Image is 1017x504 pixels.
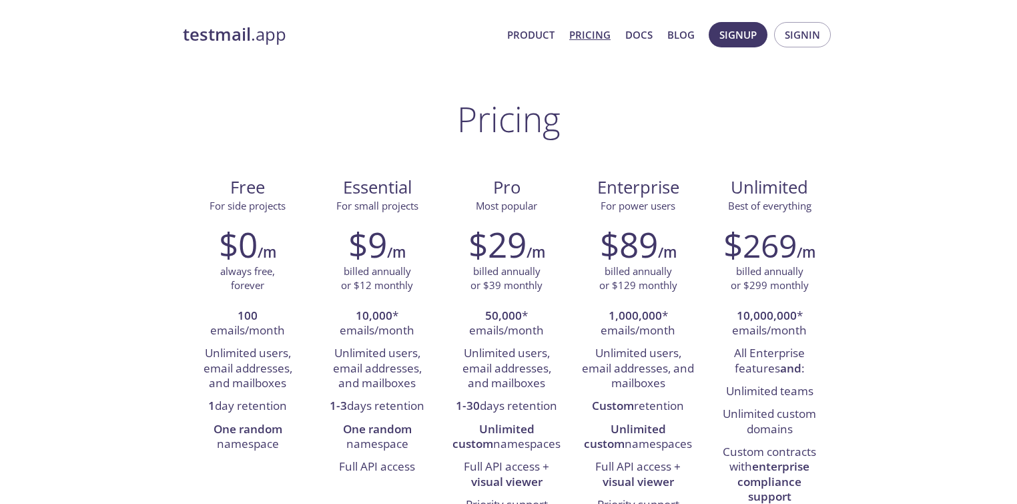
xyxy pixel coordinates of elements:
li: Unlimited users, email addresses, and mailboxes [452,342,561,395]
span: Essential [323,176,431,199]
li: emails/month [193,305,302,343]
li: * emails/month [452,305,561,343]
li: * emails/month [715,305,824,343]
a: Docs [625,26,653,43]
span: Enterprise [582,176,694,199]
span: For small projects [336,199,418,212]
span: Signin [785,26,820,43]
strong: 1 [208,398,215,413]
span: Pro [452,176,561,199]
h6: /m [527,241,545,264]
li: * emails/month [322,305,432,343]
strong: 100 [238,308,258,323]
h6: /m [797,241,815,264]
li: Full API access + [581,456,695,494]
strong: visual viewer [603,474,674,489]
p: billed annually or $129 monthly [599,264,677,293]
span: Most popular [476,199,537,212]
li: Full API access [322,456,432,479]
strong: 1-3 [330,398,347,413]
span: For side projects [210,199,286,212]
strong: and [780,360,801,376]
strong: Unlimited custom [584,421,666,451]
p: always free, forever [220,264,275,293]
p: billed annually or $299 monthly [731,264,809,293]
h2: $9 [348,224,387,264]
span: Unlimited [731,176,808,199]
a: testmail.app [183,23,496,46]
span: Free [194,176,302,199]
h2: $ [723,224,797,264]
strong: One random [343,421,412,437]
li: Unlimited users, email addresses, and mailboxes [193,342,302,395]
strong: testmail [183,23,251,46]
li: namespace [322,419,432,457]
li: retention [581,395,695,418]
li: days retention [452,395,561,418]
strong: 1-30 [456,398,480,413]
h6: /m [658,241,677,264]
span: Signup [719,26,757,43]
li: Unlimited users, email addresses, and mailboxes [581,342,695,395]
strong: 10,000,000 [737,308,797,323]
h2: $0 [219,224,258,264]
li: days retention [322,395,432,418]
li: Full API access + [452,456,561,494]
p: billed annually or $39 monthly [470,264,543,293]
strong: 50,000 [485,308,522,323]
li: namespace [193,419,302,457]
p: billed annually or $12 monthly [341,264,413,293]
a: Blog [667,26,695,43]
li: day retention [193,395,302,418]
li: * emails/month [581,305,695,343]
strong: visual viewer [471,474,543,489]
h2: $89 [600,224,658,264]
a: Product [507,26,555,43]
button: Signin [774,22,831,47]
button: Signup [709,22,767,47]
h2: $29 [468,224,527,264]
span: Best of everything [728,199,811,212]
strong: Custom [592,398,634,413]
li: All Enterprise features : [715,342,824,381]
a: Pricing [569,26,611,43]
strong: 10,000 [356,308,392,323]
h6: /m [258,241,276,264]
span: 269 [743,224,797,267]
strong: One random [214,421,282,437]
h6: /m [387,241,406,264]
strong: Unlimited custom [452,421,535,451]
li: Unlimited custom domains [715,403,824,441]
span: For power users [601,199,675,212]
strong: 1,000,000 [609,308,662,323]
li: namespaces [581,419,695,457]
strong: enterprise compliance support [737,459,809,504]
li: Unlimited teams [715,381,824,403]
li: namespaces [452,419,561,457]
li: Unlimited users, email addresses, and mailboxes [322,342,432,395]
h1: Pricing [457,99,561,139]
